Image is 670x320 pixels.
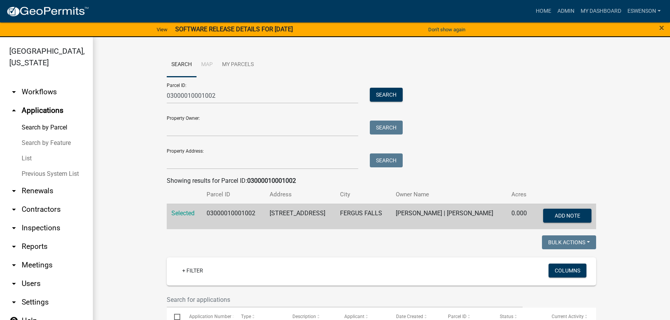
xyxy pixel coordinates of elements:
span: Applicant [344,314,364,319]
i: arrow_drop_down [9,223,19,233]
span: × [659,22,664,33]
i: arrow_drop_up [9,106,19,115]
button: Don't show again [425,23,468,36]
a: Admin [554,4,578,19]
button: Close [659,23,664,32]
td: [PERSON_NAME] | [PERSON_NAME] [391,204,507,229]
th: City [335,186,391,204]
button: Search [370,121,403,134]
th: Address [265,186,335,204]
button: Search [370,153,403,167]
input: Search for applications [167,292,523,308]
span: Status [500,314,513,319]
a: Selected [171,209,195,217]
button: Bulk Actions [542,235,596,249]
div: Showing results for Parcel ID: [167,176,596,186]
i: arrow_drop_down [9,87,19,97]
th: Acres [507,186,533,204]
span: Current Activity [552,314,584,319]
i: arrow_drop_down [9,242,19,251]
button: Add Note [543,209,591,223]
i: arrow_drop_down [9,205,19,214]
i: arrow_drop_down [9,186,19,196]
a: Search [167,53,197,77]
a: eswenson [624,4,664,19]
th: Owner Name [391,186,507,204]
strong: SOFTWARE RELEASE DETAILS FOR [DATE] [175,26,293,33]
td: 03000010001002 [202,204,265,229]
button: Columns [549,264,586,277]
span: Parcel ID [448,314,467,319]
i: arrow_drop_down [9,260,19,270]
a: My Dashboard [578,4,624,19]
a: Home [533,4,554,19]
i: arrow_drop_down [9,298,19,307]
button: Search [370,88,403,102]
td: FERGUS FALLS [335,204,391,229]
span: Application Number [189,314,231,319]
span: Type [241,314,251,319]
strong: 03000010001002 [247,177,296,184]
span: Description [292,314,316,319]
a: + Filter [176,264,209,277]
th: Parcel ID [202,186,265,204]
i: arrow_drop_down [9,279,19,288]
a: View [154,23,171,36]
a: My Parcels [217,53,258,77]
td: 0.000 [507,204,533,229]
span: Date Created [396,314,423,319]
span: Add Note [554,212,580,218]
td: [STREET_ADDRESS] [265,204,335,229]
